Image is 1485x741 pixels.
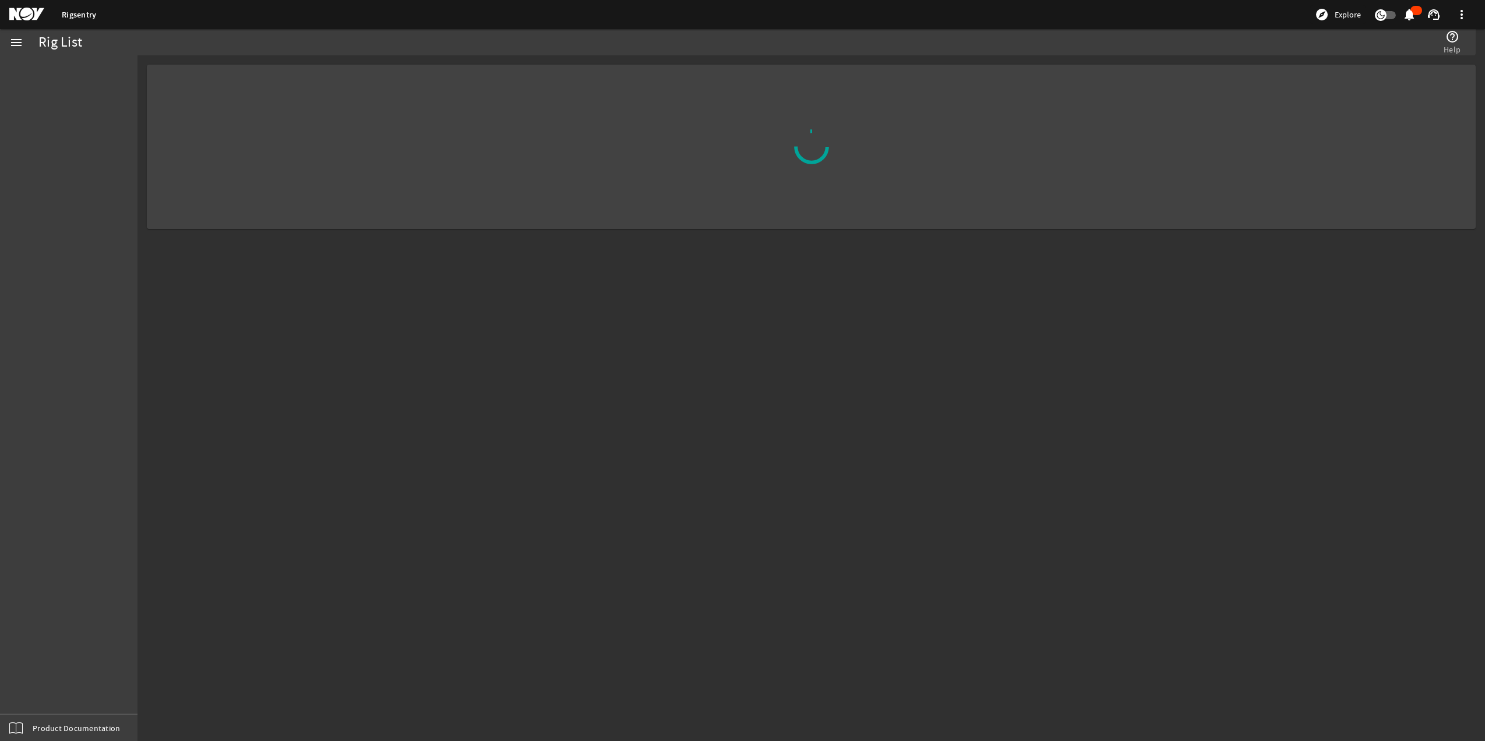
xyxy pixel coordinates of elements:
[1445,30,1459,44] mat-icon: help_outline
[38,37,82,48] div: Rig List
[9,36,23,50] mat-icon: menu
[1402,8,1416,22] mat-icon: notifications
[1427,8,1441,22] mat-icon: support_agent
[1448,1,1476,29] button: more_vert
[33,722,120,734] span: Product Documentation
[1444,44,1461,55] span: Help
[1315,8,1329,22] mat-icon: explore
[1310,5,1366,24] button: Explore
[1335,9,1361,20] span: Explore
[62,9,96,20] a: Rigsentry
